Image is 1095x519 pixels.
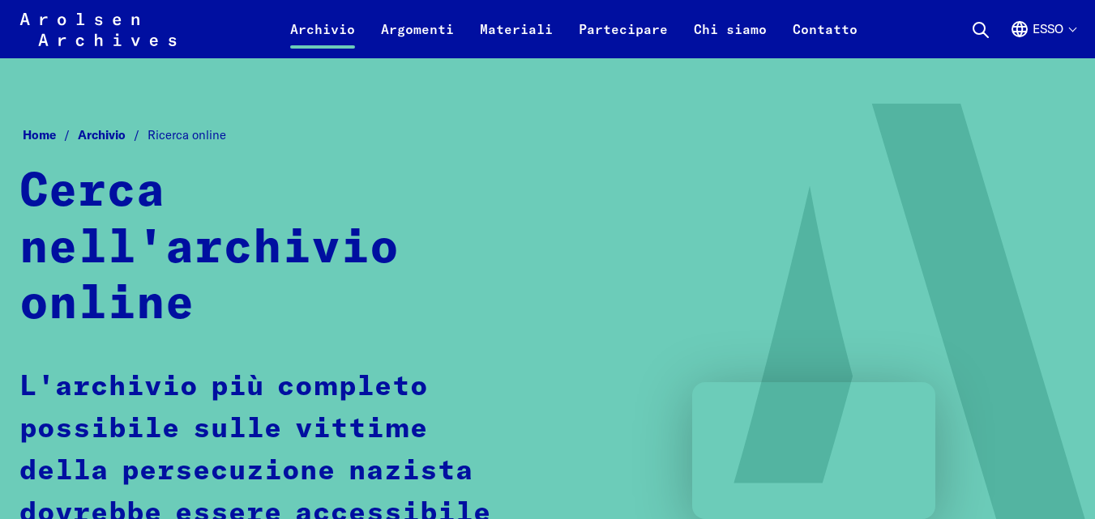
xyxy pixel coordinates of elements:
a: Argomenti [368,19,467,58]
a: Archivio [78,127,148,143]
a: Archivio [277,19,368,58]
a: Home [23,127,78,143]
nav: Briciole di pane [19,123,1076,147]
font: Cerca nell'archivio online [19,169,399,328]
font: Partecipare [579,21,668,37]
nav: Primario [277,10,870,49]
a: Chi siamo [681,19,780,58]
a: Materiali [467,19,566,58]
font: Argomenti [381,21,454,37]
font: Archivio [290,21,355,37]
font: Chi siamo [694,21,767,37]
button: Inglese, selezione della lingua [1010,19,1076,58]
font: esso [1033,21,1063,36]
font: Materiali [480,21,553,37]
font: Home [23,127,56,143]
font: Contatto [793,21,858,37]
font: Ricerca online [148,127,226,143]
font: Archivio [78,127,126,143]
a: Contatto [780,19,870,58]
a: Partecipare [566,19,681,58]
